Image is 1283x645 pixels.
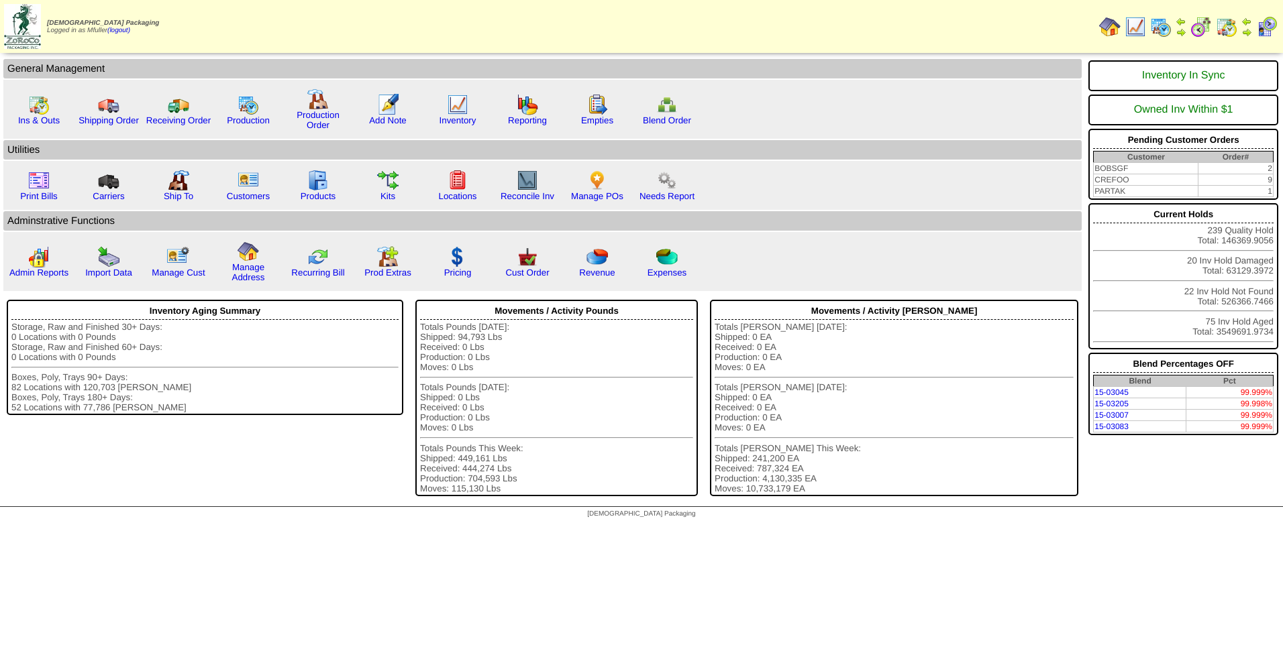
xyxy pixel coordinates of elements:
img: truck.gif [98,94,119,115]
a: 15-03083 [1094,422,1129,431]
a: Blend Order [643,115,691,125]
td: 99.999% [1186,410,1274,421]
img: reconcile.gif [307,246,329,268]
span: Logged in as Mfuller [47,19,159,34]
a: Empties [581,115,613,125]
div: Owned Inv Within $1 [1093,97,1274,123]
img: calendarcustomer.gif [1256,16,1278,38]
td: 1 [1198,186,1274,197]
a: 15-03205 [1094,399,1129,408]
a: 15-03045 [1094,388,1129,397]
img: home.gif [1099,16,1121,38]
img: workorder.gif [586,94,608,115]
img: graph.gif [517,94,538,115]
a: Pricing [444,268,472,278]
a: Production Order [297,110,340,130]
div: Movements / Activity Pounds [420,302,693,320]
th: Order# [1198,152,1274,163]
img: line_graph.gif [1125,16,1146,38]
div: Inventory Aging Summary [11,302,399,320]
img: locations.gif [447,170,468,191]
a: Carriers [93,191,124,201]
a: Recurring Bill [291,268,344,278]
a: Reconcile Inv [501,191,554,201]
img: arrowleft.gif [1176,16,1186,27]
a: Customers [227,191,270,201]
img: line_graph.gif [447,94,468,115]
div: Totals [PERSON_NAME] [DATE]: Shipped: 0 EA Received: 0 EA Production: 0 EA Moves: 0 EA Totals [PE... [715,322,1074,493]
span: [DEMOGRAPHIC_DATA] Packaging [47,19,159,27]
img: arrowright.gif [1241,27,1252,38]
td: 99.999% [1186,387,1274,398]
img: pie_chart.png [586,246,608,268]
img: workflow.png [656,170,678,191]
td: BOBSGF [1094,163,1198,174]
div: Current Holds [1093,206,1274,223]
img: arrowright.gif [1176,27,1186,38]
img: arrowleft.gif [1241,16,1252,27]
a: Inventory [440,115,476,125]
img: calendarprod.gif [1150,16,1172,38]
div: Totals Pounds [DATE]: Shipped: 94,793 Lbs Received: 0 Lbs Production: 0 Lbs Moves: 0 Lbs Totals P... [420,322,693,493]
a: Reporting [508,115,547,125]
div: Movements / Activity [PERSON_NAME] [715,302,1074,320]
img: customers.gif [238,170,259,191]
a: Admin Reports [9,268,68,278]
div: Inventory In Sync [1093,63,1274,89]
td: General Management [3,59,1082,78]
a: Prod Extras [364,268,411,278]
a: Products [301,191,336,201]
a: Kits [380,191,395,201]
img: prodextras.gif [377,246,399,268]
a: Expenses [648,268,687,278]
a: Ins & Outs [18,115,60,125]
div: Pending Customer Orders [1093,131,1274,149]
td: 99.998% [1186,398,1274,410]
img: workflow.gif [377,170,399,191]
a: Cust Order [505,268,549,278]
img: calendarprod.gif [238,94,259,115]
img: managecust.png [166,246,191,268]
img: dollar.gif [447,246,468,268]
img: po.png [586,170,608,191]
td: 2 [1198,163,1274,174]
div: 239 Quality Hold Total: 146369.9056 20 Inv Hold Damaged Total: 63129.3972 22 Inv Hold Not Found T... [1088,203,1278,349]
td: Adminstrative Functions [3,211,1082,231]
img: calendarblend.gif [1190,16,1212,38]
span: [DEMOGRAPHIC_DATA] Packaging [587,510,695,518]
img: pie_chart2.png [656,246,678,268]
img: invoice2.gif [28,170,50,191]
th: Customer [1094,152,1198,163]
td: CREFOO [1094,174,1198,186]
img: graph2.png [28,246,50,268]
a: Production [227,115,270,125]
a: Import Data [85,268,132,278]
img: zoroco-logo-small.webp [4,4,41,49]
td: PARTAK [1094,186,1198,197]
a: Print Bills [20,191,58,201]
img: truck2.gif [168,94,189,115]
td: 9 [1198,174,1274,186]
a: Locations [438,191,476,201]
a: Shipping Order [79,115,139,125]
th: Pct [1186,375,1274,387]
img: calendarinout.gif [1216,16,1237,38]
img: home.gif [238,241,259,262]
img: network.png [656,94,678,115]
a: Revenue [579,268,615,278]
a: Needs Report [639,191,695,201]
img: import.gif [98,246,119,268]
th: Blend [1094,375,1186,387]
img: cust_order.png [517,246,538,268]
a: Manage Address [232,262,265,282]
img: orders.gif [377,94,399,115]
a: Receiving Order [146,115,211,125]
img: factory.gif [307,89,329,110]
img: truck3.gif [98,170,119,191]
a: Manage POs [571,191,623,201]
img: cabinet.gif [307,170,329,191]
a: (logout) [107,27,130,34]
img: calendarinout.gif [28,94,50,115]
a: Ship To [164,191,193,201]
td: Utilities [3,140,1082,160]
